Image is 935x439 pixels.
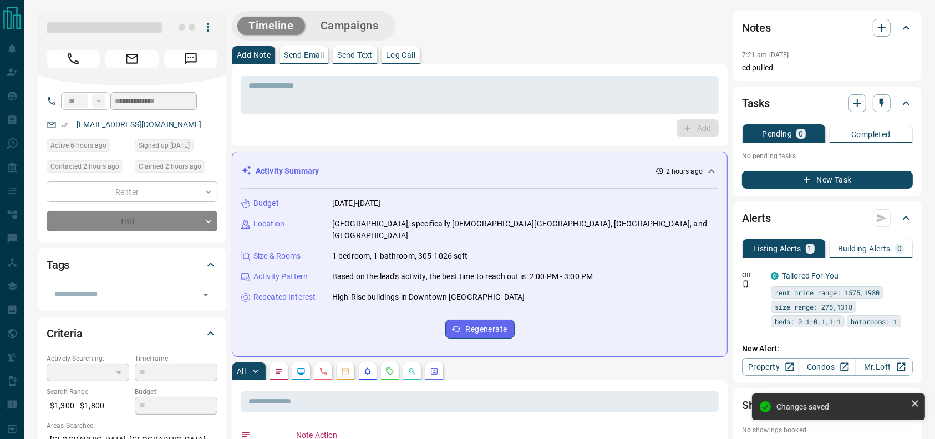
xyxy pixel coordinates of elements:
p: [DATE]-[DATE] [332,198,381,209]
span: Call [47,50,100,68]
h2: Criteria [47,325,83,342]
svg: Listing Alerts [363,367,372,376]
p: Building Alerts [838,245,891,253]
svg: Opportunities [408,367,416,376]
p: Areas Searched: [47,421,217,431]
p: 0 [897,245,902,253]
p: Send Text [337,51,373,59]
p: No pending tasks [742,148,913,164]
a: Mr.Loft [856,358,913,376]
p: [GEOGRAPHIC_DATA], specifically [DEMOGRAPHIC_DATA][GEOGRAPHIC_DATA], [GEOGRAPHIC_DATA], and [GEOG... [332,218,718,241]
span: size range: 275,1318 [775,301,852,312]
p: Activity Pattern [253,271,308,282]
a: Tailored For You [782,271,839,280]
div: Tasks [742,90,913,117]
span: Signed up [DATE] [139,140,190,151]
div: Notes [742,14,913,41]
p: Size & Rooms [253,250,301,262]
div: condos.ca [771,272,779,280]
button: New Task [742,171,913,189]
svg: Email Verified [61,121,69,129]
div: Wed Aug 13 2025 [47,160,129,176]
span: Message [164,50,217,68]
p: 1 bedroom, 1 bathroom, 305-1026 sqft [332,250,468,262]
p: $1,300 - $1,800 [47,397,129,415]
div: TBD [47,211,217,231]
svg: Lead Browsing Activity [297,367,306,376]
p: Budget [253,198,279,209]
p: Search Range: [47,387,129,397]
p: New Alert: [742,343,913,355]
span: Contacted 2 hours ago [50,161,119,172]
button: Campaigns [309,17,390,35]
div: Alerts [742,205,913,231]
div: Tags [47,251,217,278]
p: 2 hours ago [666,166,703,176]
svg: Push Notification Only [742,280,750,288]
p: Timeframe: [135,354,217,364]
div: Criteria [47,320,217,347]
h2: Alerts [742,209,771,227]
div: Activity Summary2 hours ago [241,161,718,181]
h2: Showings [742,396,789,414]
a: [EMAIL_ADDRESS][DOMAIN_NAME] [77,120,202,129]
div: Sun Aug 10 2025 [135,139,217,155]
svg: Requests [385,367,394,376]
h2: Notes [742,19,771,37]
p: Budget: [135,387,217,397]
svg: Calls [319,367,328,376]
h2: Tags [47,256,69,274]
p: Off [742,270,764,280]
span: Active 6 hours ago [50,140,106,151]
p: 0 [799,130,803,138]
span: beds: 0.1-0.1,1-1 [775,316,841,327]
button: Open [198,287,214,302]
div: Renter [47,181,217,202]
span: rent price range: 1575,1980 [775,287,880,298]
p: Actively Searching: [47,354,129,364]
p: No showings booked [742,425,913,435]
a: Condos [799,358,856,376]
h2: Tasks [742,94,770,112]
svg: Agent Actions [430,367,439,376]
button: Timeline [237,17,305,35]
p: Activity Summary [256,165,319,177]
svg: Notes [275,367,283,376]
div: Showings [742,392,913,418]
p: Log Call [386,51,415,59]
p: Completed [851,130,891,138]
p: High-Rise buildings in Downtown [GEOGRAPHIC_DATA] [332,291,525,303]
p: Repeated Interest [253,291,316,303]
p: Listing Alerts [753,245,801,253]
div: Changes saved [776,402,906,411]
p: 1 [808,245,812,253]
span: bathrooms: 1 [851,316,897,327]
svg: Emails [341,367,350,376]
button: Regenerate [445,320,515,339]
p: All [237,367,246,375]
a: Property [742,358,799,376]
p: Based on the lead's activity, the best time to reach out is: 2:00 PM - 3:00 PM [332,271,593,282]
p: 7:21 am [DATE] [742,51,789,59]
p: Send Email [284,51,324,59]
span: Claimed 2 hours ago [139,161,201,172]
p: Location [253,218,284,230]
p: cd pulled [742,62,913,74]
div: Wed Aug 13 2025 [135,160,217,176]
p: Add Note [237,51,271,59]
div: Wed Aug 13 2025 [47,139,129,155]
span: Email [105,50,159,68]
p: Pending [762,130,792,138]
